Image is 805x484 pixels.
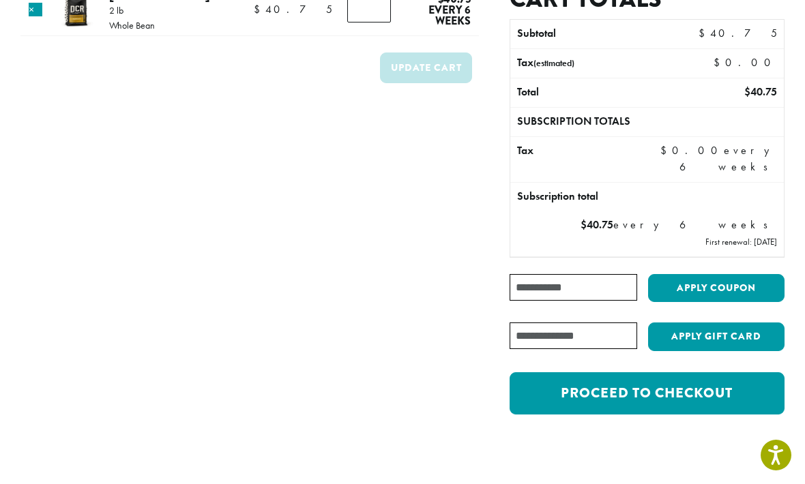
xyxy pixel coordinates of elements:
[581,217,613,232] span: 40.75
[510,20,675,48] th: Subtotal
[510,372,785,414] a: Proceed to checkout
[510,108,784,136] th: Subscription totals
[744,85,750,99] span: $
[660,143,672,157] span: $
[380,52,472,83] button: Update cart
[254,2,332,16] bdi: 40.75
[660,143,724,157] span: 0.00
[714,55,777,70] bdi: 0.00
[648,274,785,302] button: Apply coupon
[699,26,777,40] bdi: 40.75
[705,236,777,247] small: First renewal: [DATE]
[654,137,784,182] td: every 6 weeks
[29,3,42,16] a: Remove this item
[714,55,725,70] span: $
[510,211,784,256] td: every 6 weeks
[109,20,155,30] p: Whole Bean
[510,78,675,107] th: Total
[648,322,785,351] button: Apply Gift Card
[581,217,587,232] span: $
[109,5,155,15] p: 2 lb
[699,26,710,40] span: $
[416,5,471,27] span: every 6 weeks
[744,85,777,99] bdi: 40.75
[254,2,265,16] span: $
[510,183,784,211] th: Subscription total
[510,137,654,182] th: Tax
[533,57,574,69] small: (estimated)
[510,49,704,78] th: Tax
